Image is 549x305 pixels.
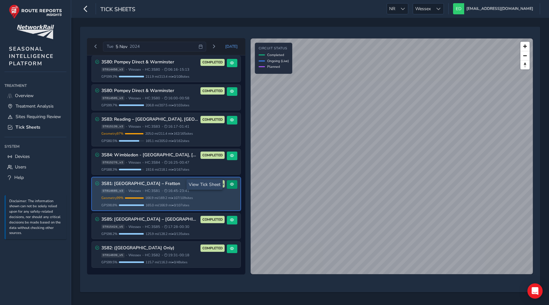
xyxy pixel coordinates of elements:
[15,164,26,170] span: Users
[128,160,141,165] span: Wessex
[101,160,125,165] span: ST815276_v3
[4,101,66,111] a: Treatment Analysis
[101,195,124,200] span: Geometry 99 %
[142,225,144,229] span: •
[16,114,61,120] span: Sites Requiring Review
[101,203,118,208] span: GPS 98.8 %
[107,44,113,49] span: Tue
[91,43,101,51] button: Previous day
[126,161,127,164] span: •
[527,283,543,299] div: Open Intercom Messenger
[164,160,189,165] span: 16:25 - 00:47
[101,224,125,229] span: ST815424_v5
[162,161,163,164] span: •
[202,89,223,94] span: COMPLETED
[4,172,66,183] a: Help
[145,253,160,258] span: HC: 3S82
[142,68,144,71] span: •
[4,122,66,132] a: Tick Sheets
[128,224,141,229] span: Wessex
[145,195,193,200] span: 166.9 mi / 169.2 mi • 107 / 109 sites
[128,124,141,129] span: Wessex
[101,124,125,129] span: ST815139_v3
[162,253,163,257] span: •
[101,117,199,122] h3: 3S83: Reading – [GEOGRAPHIC_DATA], [GEOGRAPHIC_DATA], [US_STATE][GEOGRAPHIC_DATA]
[128,188,141,193] span: Wessex
[9,199,63,236] p: Disclaimer: The information shown can not be solely relied upon for any safety-related decisions,...
[101,181,199,187] h3: 3S81: [GEOGRAPHIC_DATA] – Fratton
[145,188,160,193] span: HC: 3S81
[101,103,118,108] span: GPS 99.7 %
[162,189,163,193] span: •
[101,138,118,143] span: GPS 80.5 %
[101,152,199,158] h3: 3S84: Wimbledon - [GEOGRAPHIC_DATA], [GEOGRAPHIC_DATA], [GEOGRAPHIC_DATA]
[4,151,66,162] a: Devices
[164,96,189,101] span: 16:00 - 00:58
[145,131,193,136] span: 205.0 mi / 211.4 mi • 162 / 165 sites
[225,44,238,49] span: [DATE]
[146,167,189,172] span: 192.6 mi / 218.1 mi • 0 / 167 sites
[126,253,127,257] span: •
[126,68,127,71] span: •
[4,162,66,172] a: Users
[520,51,530,60] button: Zoom out
[520,60,530,69] button: Reset bearing to north
[142,96,144,100] span: •
[101,231,118,236] span: GPS 98.2 %
[453,3,464,14] img: diamond-layout
[164,253,189,258] span: 19:31 - 00:18
[128,96,141,101] span: Wessex
[128,253,141,258] span: Wessex
[259,46,289,51] h4: Circuit Status
[116,44,127,50] span: 5 Nov
[130,44,140,49] span: 2024
[520,42,530,51] button: Zoom in
[126,96,127,100] span: •
[162,68,163,71] span: •
[164,224,189,229] span: 17:28 - 00:30
[128,67,141,72] span: Wessex
[4,90,66,101] a: Overview
[126,189,127,193] span: •
[162,225,163,229] span: •
[146,231,189,236] span: 125.9 mi / 128.2 mi • 0 / 135 sites
[466,3,533,14] span: [EMAIL_ADDRESS][DOMAIN_NAME]
[14,174,24,181] span: Help
[413,4,433,14] span: Wessex
[15,153,30,160] span: Devices
[142,253,144,257] span: •
[16,124,40,130] span: Tick Sheets
[101,189,125,193] span: ST814685_v3
[164,188,189,193] span: 16:45 - 23:41
[101,96,125,100] span: ST814505_v3
[145,67,160,72] span: HC: 3S80
[202,181,223,187] span: COMPLETED
[9,45,54,67] span: SEASONAL INTELLIGENCE PLATFORM
[162,96,163,100] span: •
[453,3,535,14] button: [EMAIL_ADDRESS][DOMAIN_NAME]
[101,167,118,172] span: GPS 88.3 %
[101,60,199,65] h3: 3S80: Pompey Direct & Warminster
[164,67,189,72] span: 06:16 - 15:13
[146,103,189,108] span: 206.8 mi / 207.5 mi • 0 / 103 sites
[142,189,144,193] span: •
[146,260,187,265] span: 115.7 mi / 116.3 mi • 0 / 48 sites
[202,60,223,65] span: COMPLETED
[4,81,66,90] div: Treatment
[146,138,189,143] span: 165.1 mi / 205.0 mi • 0 / 162 sites
[4,111,66,122] a: Sites Requiring Review
[101,131,124,136] span: Geometry 97 %
[126,125,127,128] span: •
[101,245,199,251] h3: 3S82: ([GEOGRAPHIC_DATA] Only)
[202,246,223,251] span: COMPLETED
[101,88,199,94] h3: 3S80: Pompey Direct & Warminster
[267,64,280,69] span: Planned
[202,153,223,158] span: COMPLETED
[145,96,160,101] span: HC: 3S80
[202,217,223,222] span: COMPLETED
[146,74,189,79] span: 211.9 mi / 213.4 mi • 0 / 108 sites
[145,160,160,165] span: HC: 3S84
[251,39,533,274] canvas: Map
[16,103,54,109] span: Treatment Analysis
[142,125,144,128] span: •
